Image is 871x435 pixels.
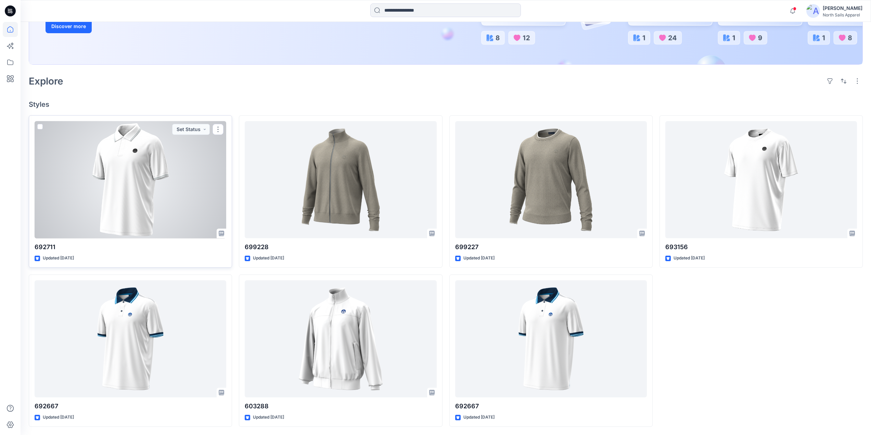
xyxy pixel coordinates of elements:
[35,280,226,398] a: 692667
[245,401,436,411] p: 603288
[674,255,705,262] p: Updated [DATE]
[43,255,74,262] p: Updated [DATE]
[455,401,647,411] p: 692667
[463,255,495,262] p: Updated [DATE]
[29,100,863,108] h4: Styles
[245,280,436,398] a: 603288
[29,76,63,87] h2: Explore
[665,242,857,252] p: 693156
[463,414,495,421] p: Updated [DATE]
[35,121,226,239] a: 692711
[245,242,436,252] p: 699228
[455,121,647,239] a: 699227
[35,401,226,411] p: 692667
[806,4,820,18] img: avatar
[43,414,74,421] p: Updated [DATE]
[823,12,862,17] div: North Sails Apparel
[665,121,857,239] a: 693156
[455,280,647,398] a: 692667
[253,414,284,421] p: Updated [DATE]
[455,242,647,252] p: 699227
[245,121,436,239] a: 699228
[46,20,92,33] button: Discover more
[35,242,226,252] p: 692711
[46,20,200,33] a: Discover more
[253,255,284,262] p: Updated [DATE]
[823,4,862,12] div: [PERSON_NAME]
